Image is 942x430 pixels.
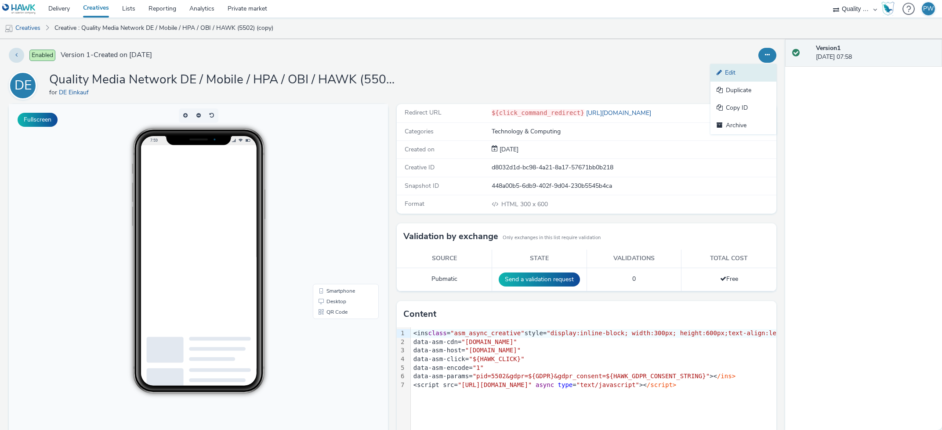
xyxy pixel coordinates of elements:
[681,250,776,268] th: Total cost
[492,250,587,268] th: State
[710,117,776,134] a: Archive
[647,381,676,388] span: /script>
[29,50,55,61] span: Enabled
[717,373,735,380] span: /ins>
[458,381,532,388] span: "[URL][DOMAIN_NAME]"
[49,88,59,97] span: for
[881,2,895,16] img: Hawk Academy
[584,109,655,117] a: [URL][DOMAIN_NAME]
[318,195,337,200] span: Desktop
[411,329,877,338] div: <ins = style=
[498,145,518,154] div: Creation 30 September 2025, 07:58
[306,182,368,192] li: Smartphone
[465,347,521,354] span: "[DOMAIN_NAME]"
[710,82,776,99] a: Duplicate
[450,330,525,337] span: "asm_async_creative"
[498,145,518,154] span: [DATE]
[536,381,554,388] span: async
[397,338,406,347] div: 2
[473,373,710,380] span: "pid=5502&gdpr=${GDPR}&gdpr_consent=${HAWK_GDPR_CONSENT_STRING}"
[500,200,548,208] span: 300 x 600
[492,182,775,190] div: 448a00b5-6db9-402f-9d04-230b5545b4ca
[816,44,841,52] strong: Version 1
[397,329,406,338] div: 1
[318,205,339,211] span: QR Code
[710,99,776,117] a: Copy ID
[4,24,13,33] img: mobile
[405,108,442,117] span: Redirect URL
[405,163,435,172] span: Creative ID
[397,250,492,268] th: Source
[397,268,492,291] td: Pubmatic
[49,72,401,88] h1: Quality Media Network DE / Mobile / HPA / OBI / HAWK (5502) (copy)
[710,64,776,82] a: Edit
[411,364,877,373] div: data-asm-encode=
[503,234,601,241] small: Only exchanges in this list require validation
[59,88,92,97] a: DE Einkauf
[411,346,877,355] div: data-asm-host=
[587,250,681,268] th: Validations
[411,355,877,364] div: data-asm-click=
[411,372,877,381] div: data-asm-params= ><
[499,272,580,287] button: Send a validation request
[397,372,406,381] div: 6
[403,308,436,321] h3: Content
[469,355,524,362] span: "${HAWK_CLICK}"
[461,338,517,345] span: "[DOMAIN_NAME]"
[61,50,152,60] span: Version 1 - Created on [DATE]
[405,182,439,190] span: Snapshot ID
[405,200,424,208] span: Format
[397,381,406,390] div: 7
[428,330,447,337] span: class
[558,381,573,388] span: type
[397,364,406,373] div: 5
[492,163,775,172] div: d8032d1d-bc98-4a21-8a17-57671bb0b218
[492,127,775,136] div: Technology & Computing
[720,275,738,283] span: Free
[50,18,278,39] a: Creative : Quality Media Network DE / Mobile / HPA / OBI / HAWK (5502) (copy)
[576,381,639,388] span: "text/javascript"
[411,381,877,390] div: <script src= = ><
[306,192,368,203] li: Desktop
[923,2,934,15] div: PW
[405,127,434,136] span: Categories
[411,338,877,347] div: data-asm-cdn=
[492,109,584,116] code: ${click_command_redirect}
[816,44,935,62] div: [DATE] 07:58
[473,364,484,371] span: "1"
[881,2,898,16] a: Hawk Academy
[306,203,368,213] li: QR Code
[2,4,36,14] img: undefined Logo
[397,355,406,364] div: 4
[403,230,498,243] h3: Validation by exchange
[501,200,520,208] span: HTML
[318,184,346,190] span: Smartphone
[141,34,149,39] span: 7:59
[405,145,435,154] span: Created on
[14,73,32,98] div: DE
[547,330,873,337] span: "display:inline-block; width:300px; height:600px;text-align:left; text-decoration:none;"
[397,346,406,355] div: 3
[18,113,58,127] button: Fullscreen
[632,275,636,283] span: 0
[9,81,40,90] a: DE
